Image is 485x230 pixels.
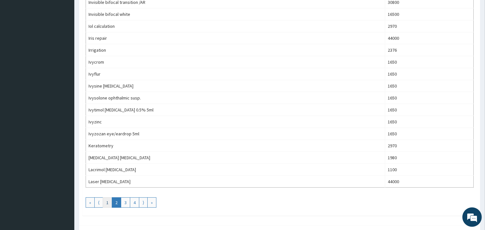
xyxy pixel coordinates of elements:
[86,8,385,20] td: Invisible bifocal white
[86,68,385,80] td: Ivyflur
[34,36,109,45] div: Chat with us now
[385,8,474,20] td: 16500
[385,68,474,80] td: 1650
[106,3,121,19] div: Minimize live chat window
[385,104,474,116] td: 1650
[385,116,474,128] td: 1650
[86,128,385,140] td: Ivyzozan eye/eardrop 5ml
[385,140,474,152] td: 2970
[86,20,385,32] td: Iol calculation
[3,158,123,180] textarea: Type your message and hit 'Enter'
[86,197,95,208] a: Go to first page
[385,176,474,188] td: 44000
[12,32,26,48] img: d_794563401_company_1708531726252_794563401
[385,92,474,104] td: 1650
[385,128,474,140] td: 1650
[94,197,103,208] a: Go to previous page
[86,92,385,104] td: Ivysolone ophthalmic susp.
[112,197,121,208] a: Go to page number 2
[86,56,385,68] td: Ivycrom
[147,197,156,208] a: Go to last page
[121,197,130,208] a: Go to page number 3
[86,104,385,116] td: Ivytimol [MEDICAL_DATA] 0.5% 5ml
[86,116,385,128] td: Ivyzinc
[86,176,385,188] td: Laser [MEDICAL_DATA]
[385,20,474,32] td: 2970
[385,32,474,44] td: 44000
[86,44,385,56] td: Irrigation
[37,72,89,137] span: We're online!
[385,80,474,92] td: 1650
[385,56,474,68] td: 1650
[385,152,474,164] td: 1980
[86,140,385,152] td: Keratometry
[86,32,385,44] td: Iris repair
[139,197,148,208] a: Go to next page
[385,164,474,176] td: 1100
[103,197,112,208] a: Go to page number 1
[86,80,385,92] td: Ivysine [MEDICAL_DATA]
[86,152,385,164] td: [MEDICAL_DATA] [MEDICAL_DATA]
[385,44,474,56] td: 2376
[86,164,385,176] td: Lacrimol [MEDICAL_DATA]
[130,197,139,208] a: Go to page number 4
